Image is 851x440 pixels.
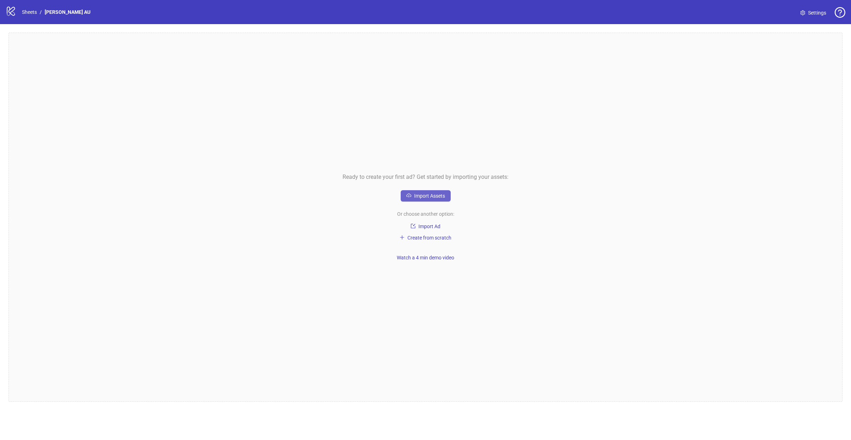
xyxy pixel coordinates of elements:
button: Create from scratch [397,233,454,242]
span: cloud-upload [406,193,411,198]
span: Create from scratch [407,235,451,241]
span: Import Assets [414,193,445,199]
span: plus [400,235,405,240]
button: Import Ad [401,222,450,231]
a: Sheets [21,8,38,16]
button: Watch a 4 min demo video [394,253,457,262]
span: Settings [808,9,826,17]
a: Settings [795,7,832,18]
a: [PERSON_NAME] AU [43,8,92,16]
span: setting [800,10,805,15]
span: import [411,224,416,229]
span: question-circle [835,7,845,18]
li: / [40,8,42,16]
span: Ready to create your first ad? Get started by importing your assets: [343,172,508,181]
button: Import Assets [401,190,451,202]
span: Or choose another option: [397,210,454,218]
span: Watch a 4 min demo video [397,255,454,260]
span: Import Ad [418,224,440,229]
